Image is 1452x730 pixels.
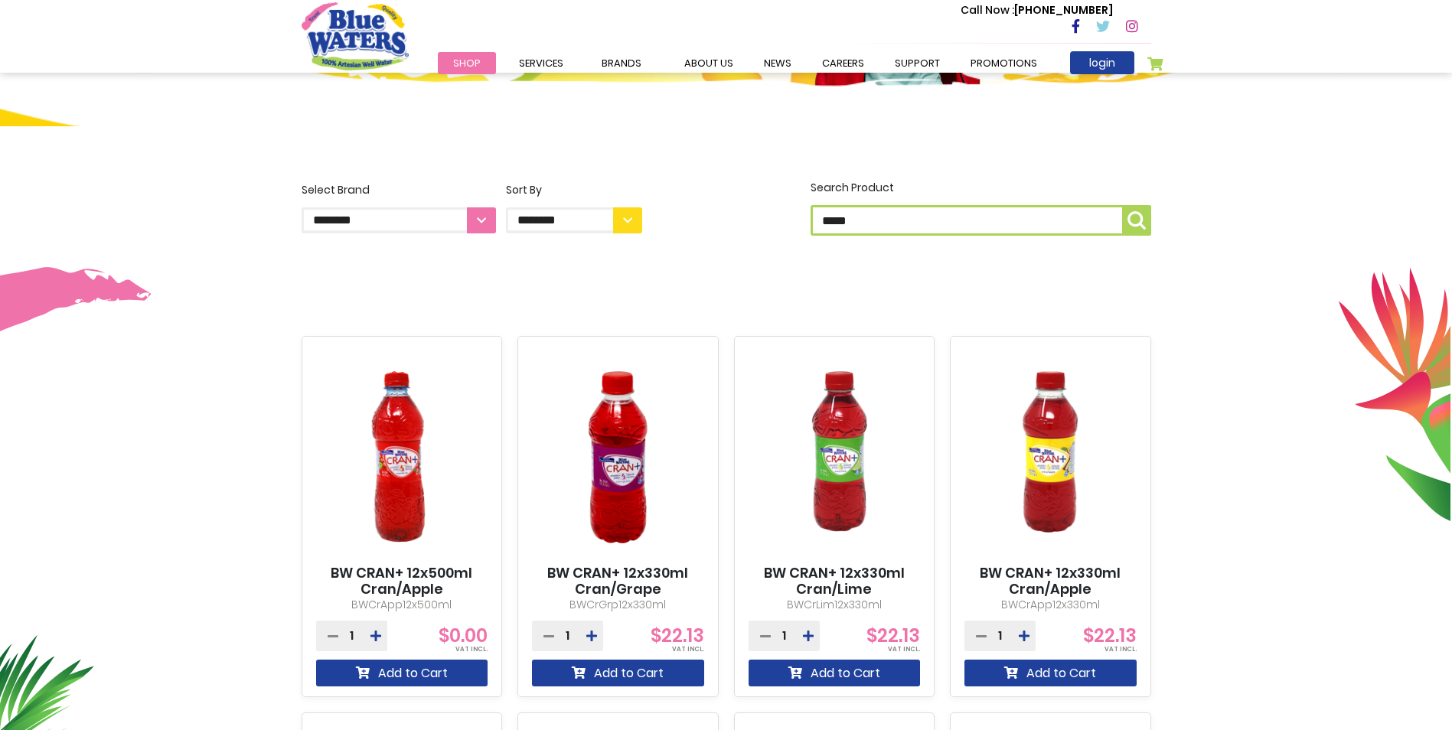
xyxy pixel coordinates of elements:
[964,350,1137,565] img: BW CRAN+ 12x330ml Cran/Apple
[749,350,921,565] img: BW CRAN+ 12x330ml Cran/Lime
[811,180,1151,236] label: Search Product
[316,597,488,613] p: BWCrApp12x500ml
[749,597,921,613] p: BWCrLim12x330ml
[964,597,1137,613] p: BWCrApp12x330ml
[749,660,921,686] button: Add to Cart
[453,56,481,70] span: Shop
[1070,51,1134,74] a: login
[669,52,749,74] a: about us
[532,597,704,613] p: BWCrGrp12x330ml
[302,2,409,70] a: store logo
[316,565,488,598] a: BW CRAN+ 12x500ml Cran/Apple
[961,2,1014,18] span: Call Now :
[532,660,704,686] button: Add to Cart
[532,565,704,598] a: BW CRAN+ 12x330ml Cran/Grape
[749,565,921,598] a: BW CRAN+ 12x330ml Cran/Lime
[866,623,920,648] span: $22.13
[302,182,496,233] label: Select Brand
[955,52,1052,74] a: Promotions
[961,2,1113,18] p: [PHONE_NUMBER]
[302,207,496,233] select: Select Brand
[439,623,488,648] span: $0.00
[506,182,642,198] div: Sort By
[519,56,563,70] span: Services
[749,52,807,74] a: News
[316,350,488,565] img: BW CRAN+ 12x500ml Cran/Apple
[879,52,955,74] a: support
[964,565,1137,598] a: BW CRAN+ 12x330ml Cran/Apple
[807,52,879,74] a: careers
[811,205,1151,236] input: Search Product
[602,56,641,70] span: Brands
[1083,623,1137,648] span: $22.13
[532,350,704,565] img: BW CRAN+ 12x330ml Cran/Grape
[1122,205,1151,236] button: Search Product
[964,660,1137,686] button: Add to Cart
[651,623,704,648] span: $22.13
[506,207,642,233] select: Sort By
[1127,211,1146,230] img: search-icon.png
[316,660,488,686] button: Add to Cart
